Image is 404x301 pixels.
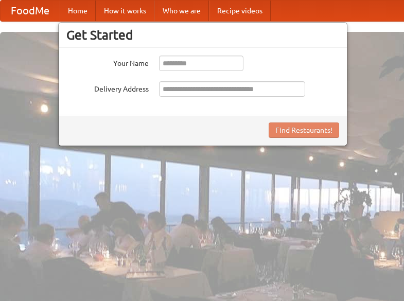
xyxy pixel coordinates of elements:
[96,1,154,21] a: How it works
[209,1,271,21] a: Recipe videos
[66,81,149,94] label: Delivery Address
[269,122,339,138] button: Find Restaurants!
[66,56,149,68] label: Your Name
[154,1,209,21] a: Who we are
[1,1,60,21] a: FoodMe
[66,27,339,43] h3: Get Started
[60,1,96,21] a: Home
